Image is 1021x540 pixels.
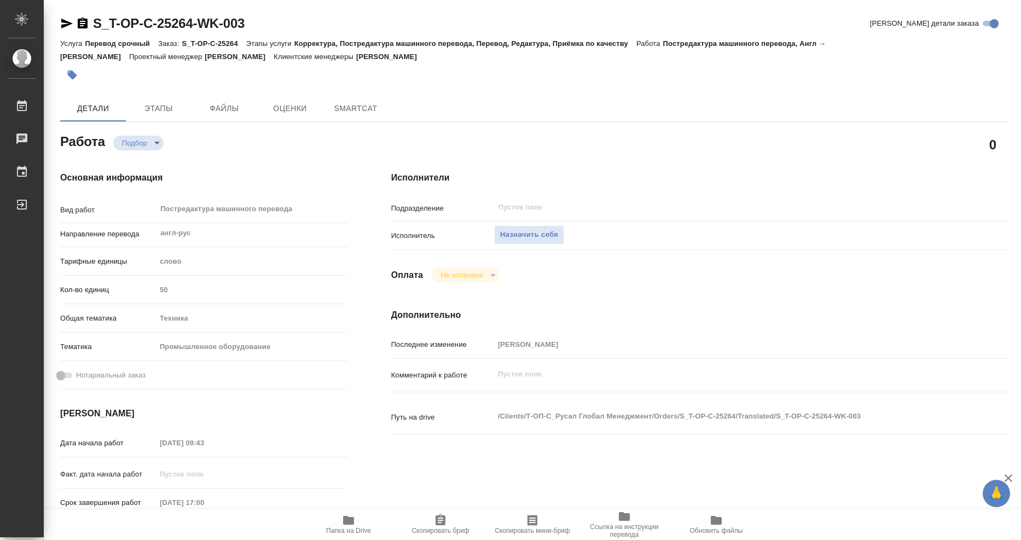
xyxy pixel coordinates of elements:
[156,435,252,451] input: Пустое поле
[690,527,743,535] span: Обновить файлы
[156,252,347,271] div: слово
[60,284,156,295] p: Кол-во единиц
[132,102,185,115] span: Этапы
[411,527,469,535] span: Скопировать бриф
[303,509,395,540] button: Папка на Drive
[495,527,570,535] span: Скопировать мини-бриф
[486,509,578,540] button: Скопировать мини-бриф
[113,136,164,150] div: Подбор
[93,16,245,31] a: S_T-OP-C-25264-WK-003
[60,407,347,420] h4: [PERSON_NAME]
[205,53,274,61] p: [PERSON_NAME]
[60,39,85,48] p: Услуга
[437,270,486,280] button: Не оплачена
[60,256,156,267] p: Тарифные единицы
[246,39,294,48] p: Этапы услуги
[85,39,158,48] p: Перевод срочный
[494,336,958,352] input: Пустое поле
[497,201,932,214] input: Пустое поле
[391,171,1009,184] h4: Исполнители
[391,370,494,381] p: Комментарий к работе
[585,523,664,538] span: Ссылка на инструкции перевода
[983,480,1010,507] button: 🙏
[326,527,371,535] span: Папка на Drive
[670,509,762,540] button: Обновить файлы
[60,63,84,87] button: Добавить тэг
[60,313,156,324] p: Общая тематика
[987,482,1006,505] span: 🙏
[60,469,156,480] p: Факт. дата начала работ
[76,17,89,30] button: Скопировать ссылку
[60,131,105,150] h2: Работа
[198,102,251,115] span: Файлы
[391,339,494,350] p: Последнее изменение
[182,39,246,48] p: S_T-OP-C-25264
[264,102,316,115] span: Оценки
[356,53,425,61] p: [PERSON_NAME]
[500,229,558,241] span: Назначить себя
[67,102,119,115] span: Детали
[329,102,382,115] span: SmartCat
[391,412,494,423] p: Путь на drive
[391,230,494,241] p: Исполнитель
[60,171,347,184] h4: Основная информация
[119,138,150,148] button: Подбор
[494,225,564,245] button: Назначить себя
[60,205,156,216] p: Вид работ
[395,509,486,540] button: Скопировать бриф
[60,497,156,508] p: Срок завершения работ
[60,229,156,240] p: Направление перевода
[578,509,670,540] button: Ссылка на инструкции перевода
[432,268,499,282] div: Подбор
[60,438,156,449] p: Дата начала работ
[391,309,1009,322] h4: Дополнительно
[156,466,252,482] input: Пустое поле
[274,53,356,61] p: Клиентские менеджеры
[60,341,156,352] p: Тематика
[60,17,73,30] button: Скопировать ссылку для ЯМессенджера
[870,18,979,29] span: [PERSON_NAME] детали заказа
[156,309,347,328] div: Техника
[494,407,958,426] textarea: /Clients/Т-ОП-С_Русал Глобал Менеджмент/Orders/S_T-OP-C-25264/Translated/S_T-OP-C-25264-WK-003
[76,370,146,381] span: Нотариальный заказ
[156,495,252,510] input: Пустое поле
[156,282,347,298] input: Пустое поле
[391,203,494,214] p: Подразделение
[129,53,205,61] p: Проектный менеджер
[989,135,996,154] h2: 0
[636,39,663,48] p: Работа
[391,269,424,282] h4: Оплата
[156,338,347,356] div: Промышленное оборудование
[294,39,636,48] p: Корректура, Постредактура машинного перевода, Перевод, Редактура, Приёмка по качеству
[158,39,182,48] p: Заказ:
